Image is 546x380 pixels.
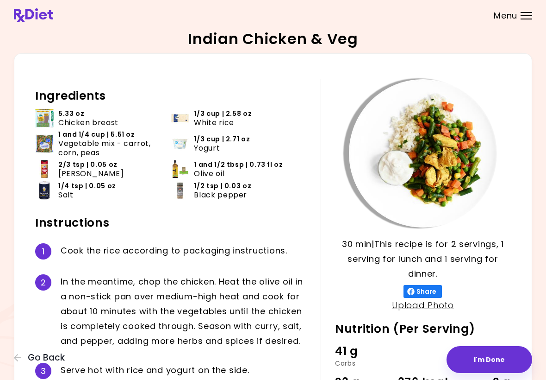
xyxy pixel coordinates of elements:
div: S e r v e h o t w i t h r i c e a n d y o g u r t o n t h e s i d e . [61,363,307,379]
div: 2 [35,274,51,291]
span: Share [415,288,438,295]
span: Yogurt [194,144,220,152]
span: 5.33 oz [58,109,84,118]
h2: Ingredients [35,89,307,103]
div: 3 [35,363,51,379]
button: Go Back [14,353,69,363]
span: Black pepper [194,190,247,199]
button: I'm Done [447,346,532,373]
img: RxDiet [14,8,53,22]
div: 41 g [335,342,394,360]
span: 1/3 cup | 2.71 oz [194,135,250,144]
span: 1 and 1/4 cup | 5.51 oz [58,130,135,139]
span: White rice [194,118,234,127]
span: 1/3 cup | 2.58 oz [194,109,252,118]
span: Vegetable mix - carrot, corn, peas [58,139,157,157]
span: Menu [494,12,517,20]
span: 1 and 1/2 tbsp | 0.73 fl oz [194,160,283,169]
span: Olive oil [194,169,224,178]
span: Salt [58,190,74,199]
div: Carbs [335,360,394,367]
h2: Indian Chicken & Veg [188,32,358,46]
span: 2/3 tsp | 0.05 oz [58,160,118,169]
h2: Instructions [35,215,307,230]
div: 1 [35,243,51,260]
span: [PERSON_NAME] [58,169,124,178]
div: I n t h e m e a n t i m e , c h o p t h e c h i c k e n . H e a t t h e o l i v e o i l i n a n o... [61,274,307,348]
span: Chicken breast [58,118,118,127]
a: Upload Photo [392,299,454,311]
span: 1/4 tsp | 0.05 oz [58,182,116,190]
p: 30 min | This recipe is for 2 servings, 1 serving for lunch and 1 serving for dinner. [335,237,511,281]
span: Go Back [28,353,65,363]
h2: Nutrition (Per Serving) [335,322,511,336]
button: Share [403,285,442,298]
div: 13 g [452,342,511,360]
div: C o o k t h e r i c e a c c o r d i n g t o p a c k a g i n g i n s t r u c t i o n s . [61,243,307,260]
span: 1/2 tsp | 0.03 oz [194,182,251,190]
